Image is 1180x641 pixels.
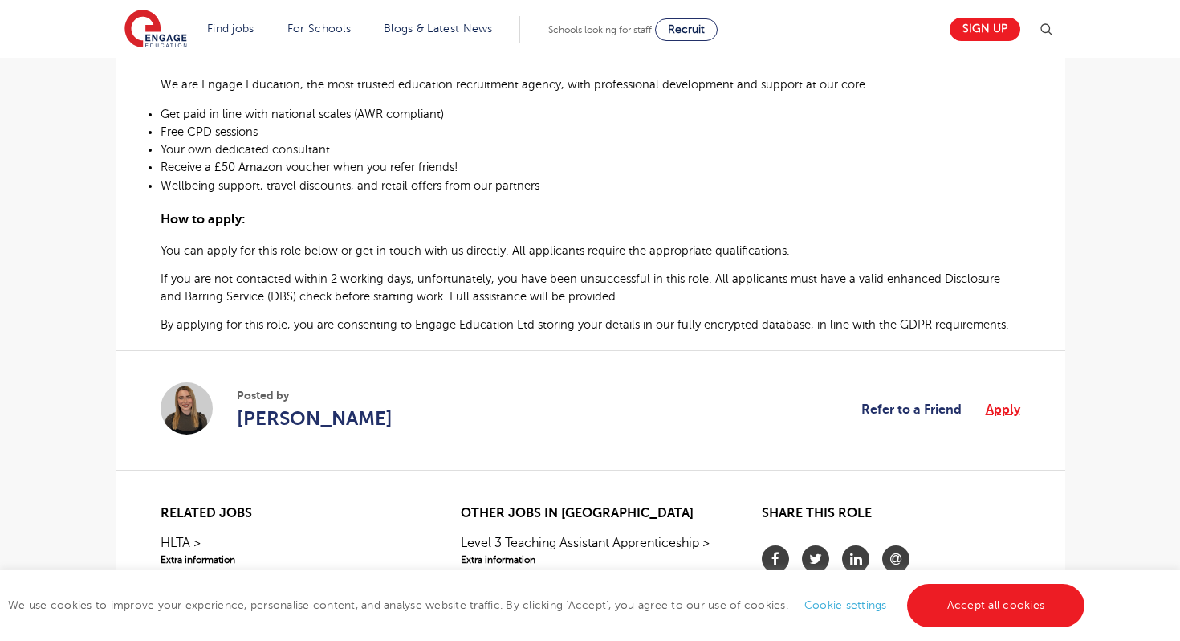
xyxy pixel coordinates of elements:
[384,22,493,35] a: Blogs & Latest News
[161,212,246,227] span: How to apply:
[161,78,869,91] span: We are Engage Education, the most trusted education recruitment agency, with professional develop...
[950,18,1020,41] a: Sign up
[207,22,254,35] a: Find jobs
[161,47,218,61] span: About us:
[8,599,1088,611] span: We use cookies to improve your experience, personalise content, and analyse website traffic. By c...
[161,272,1000,303] span: If you are not contacted within 2 working days, unfortunately, you have been unsuccessful in this...
[161,533,418,567] a: HLTA >Extra information
[655,18,718,41] a: Recruit
[461,533,718,567] a: Level 3 Teaching Assistant Apprenticeship >Extra information
[461,506,718,521] h2: Other jobs in [GEOGRAPHIC_DATA]
[161,125,258,138] span: Free CPD sessions
[161,506,418,521] h2: Related jobs
[668,23,705,35] span: Recruit
[237,404,393,433] a: [PERSON_NAME]
[548,24,652,35] span: Schools looking for staff
[161,108,444,120] span: Get paid in line with national scales (AWR compliant)
[804,599,887,611] a: Cookie settings
[161,179,539,192] span: Wellbeing support, travel discounts, and retail offers from our partners
[762,506,1019,529] h2: Share this role
[124,10,187,50] img: Engage Education
[161,161,458,174] span: Receive a £50 Amazon voucher when you refer friends!
[986,399,1020,420] a: Apply
[287,22,351,35] a: For Schools
[907,584,1085,627] a: Accept all cookies
[237,387,393,404] span: Posted by
[161,244,790,257] span: You can apply for this role below or get in touch with us directly. All applicants require the ap...
[161,553,418,567] span: Extra information
[161,143,330,156] span: Your own dedicated consultant
[161,318,1009,331] span: By applying for this role, you are consenting to Engage Education Ltd storing your details in our...
[461,553,718,567] span: Extra information
[861,399,975,420] a: Refer to a Friend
